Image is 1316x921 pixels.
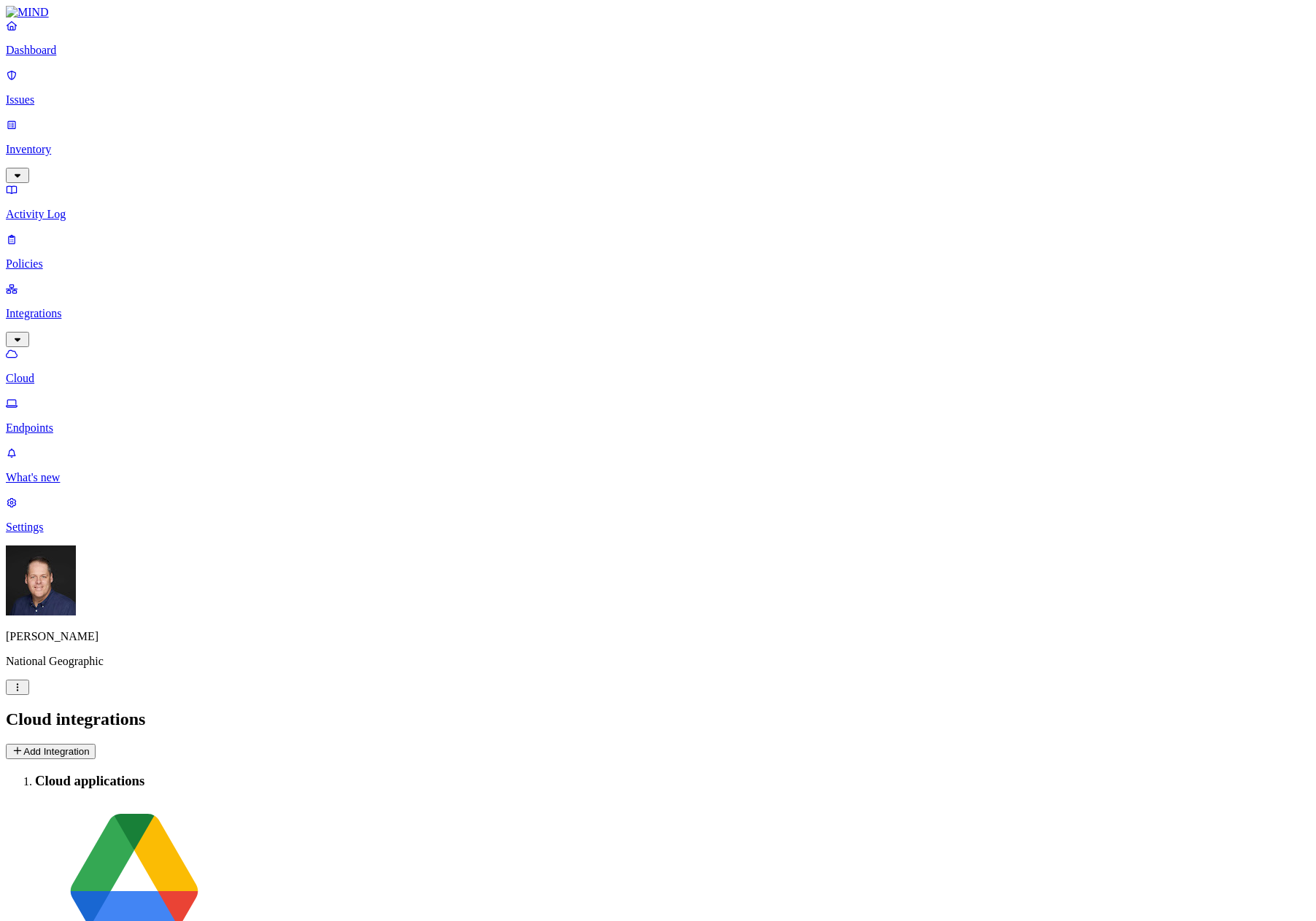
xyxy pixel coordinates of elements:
[6,44,1310,57] p: Dashboard
[6,143,1310,156] p: Inventory
[6,496,1310,534] a: Settings
[6,630,1310,643] p: [PERSON_NAME]
[6,521,1310,534] p: Settings
[6,347,1310,385] a: Cloud
[6,710,1310,729] h2: Cloud integrations
[6,6,49,19] img: MIND
[6,233,1310,271] a: Policies
[6,93,1310,106] p: Issues
[6,446,1310,484] a: What's new
[6,118,1310,181] a: Inventory
[6,545,76,615] img: Mark DeCarlo
[6,744,96,759] button: Add Integration
[6,19,1310,57] a: Dashboard
[6,307,1310,320] p: Integrations
[6,372,1310,385] p: Cloud
[6,208,1310,221] p: Activity Log
[6,397,1310,435] a: Endpoints
[6,655,1310,668] p: National Geographic
[6,69,1310,106] a: Issues
[6,6,1310,19] a: MIND
[6,282,1310,345] a: Integrations
[6,471,1310,484] p: What's new
[6,183,1310,221] a: Activity Log
[35,773,1310,789] h3: Cloud applications
[6,257,1310,271] p: Policies
[6,421,1310,435] p: Endpoints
